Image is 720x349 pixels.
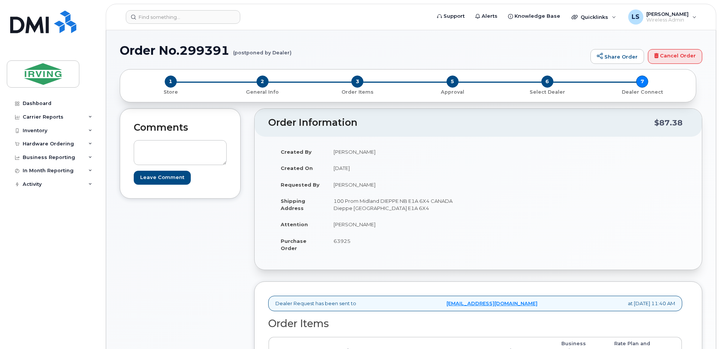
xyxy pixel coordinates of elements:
a: 2 General Info [215,88,310,96]
td: [PERSON_NAME] [327,144,473,160]
strong: Shipping Address [281,198,305,211]
span: 6 [541,76,553,88]
div: Dealer Request has been sent to at [DATE] 11:40 AM [268,296,682,311]
a: Cancel Order [648,49,702,64]
span: 63925 [334,238,351,244]
div: $87.38 [654,116,683,130]
a: 3 Order Items [310,88,405,96]
strong: Created On [281,165,313,171]
small: (postponed by Dealer) [233,44,292,56]
td: [PERSON_NAME] [327,216,473,233]
strong: Requested By [281,182,320,188]
h2: Comments [134,122,227,133]
a: 1 Store [126,88,215,96]
td: [PERSON_NAME] [327,176,473,193]
p: Store [129,89,212,96]
strong: Purchase Order [281,238,306,251]
p: Approval [408,89,497,96]
span: 1 [165,76,177,88]
a: 5 Approval [405,88,500,96]
strong: Created By [281,149,312,155]
a: Share Order [590,49,644,64]
h1: Order No.299391 [120,44,587,57]
span: 5 [447,76,459,88]
td: [DATE] [327,160,473,176]
h2: Order Information [268,117,654,128]
h2: Order Items [268,318,682,329]
p: Select Dealer [503,89,592,96]
a: 6 Select Dealer [500,88,595,96]
span: 2 [256,76,269,88]
p: Order Items [313,89,402,96]
input: Leave Comment [134,171,191,185]
p: General Info [218,89,307,96]
strong: Attention [281,221,308,227]
span: 3 [351,76,363,88]
a: [EMAIL_ADDRESS][DOMAIN_NAME] [447,300,538,307]
td: 100 Prom Midland DIEPPE NB E1A 6X4 CANADA Dieppe [GEOGRAPHIC_DATA] E1A 6X4 [327,193,473,216]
